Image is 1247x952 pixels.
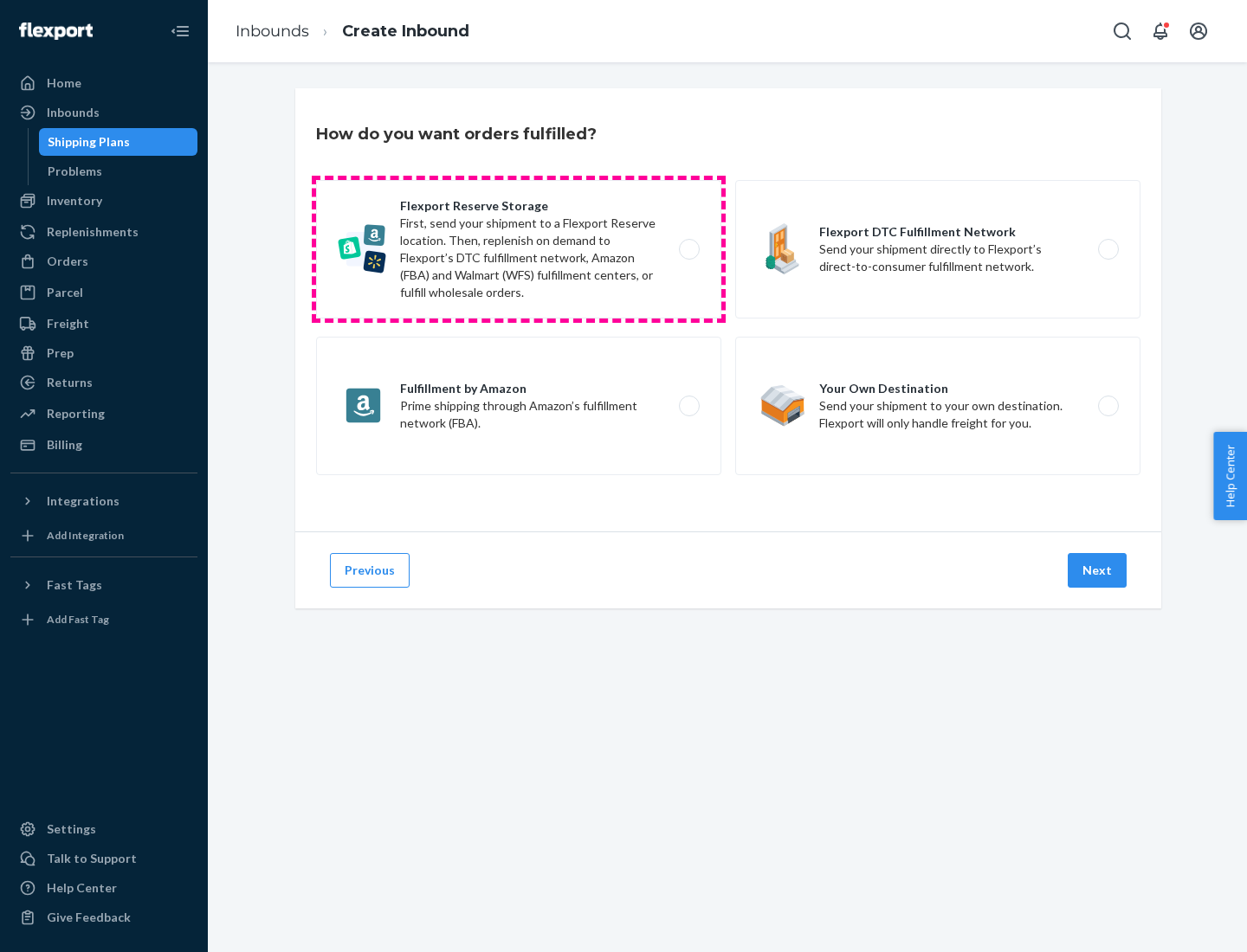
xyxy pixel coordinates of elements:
a: Inbounds [236,22,309,41]
div: Inventory [47,192,102,209]
div: Integrations [47,492,120,510]
h3: How do you want orders fulfilled? [316,123,597,145]
ol: breadcrumbs [222,6,483,57]
a: Shipping Plans [39,128,198,156]
div: Help Center [47,879,117,897]
a: Orders [10,248,197,275]
div: Prep [47,344,74,362]
div: Settings [47,820,96,838]
a: Help Center [10,874,197,902]
div: Reporting [47,405,105,422]
div: Returns [47,374,93,391]
button: Integrations [10,487,197,515]
button: Previous [330,553,410,588]
div: Parcel [47,284,83,301]
a: Settings [10,815,197,843]
div: Problems [48,163,102,180]
div: Give Feedback [47,909,131,926]
a: Inventory [10,187,197,215]
button: Open Search Box [1105,14,1140,48]
a: Home [10,69,197,97]
button: Give Feedback [10,904,197,931]
div: Add Fast Tag [47,612,109,627]
button: Fast Tags [10,571,197,599]
div: Shipping Plans [48,133,130,151]
div: Freight [47,315,89,332]
a: Problems [39,158,198,185]
a: Billing [10,431,197,459]
img: Flexport logo [19,23,93,40]
a: Add Fast Tag [10,606,197,634]
a: Inbounds [10,99,197,126]
button: Open account menu [1181,14,1216,48]
a: Parcel [10,279,197,306]
a: Add Integration [10,522,197,550]
a: Talk to Support [10,845,197,872]
div: Add Integration [47,528,124,543]
div: Orders [47,253,88,270]
button: Help Center [1213,432,1247,520]
a: Prep [10,339,197,367]
div: Talk to Support [47,850,137,867]
div: Fast Tags [47,576,102,594]
div: Home [47,74,81,92]
a: Create Inbound [342,22,469,41]
a: Returns [10,369,197,396]
a: Freight [10,310,197,338]
div: Billing [47,436,82,453]
div: Inbounds [47,104,100,121]
button: Next [1068,553,1127,588]
button: Open notifications [1143,14,1178,48]
button: Close Navigation [163,14,197,48]
a: Reporting [10,400,197,428]
div: Replenishments [47,223,139,241]
a: Replenishments [10,218,197,246]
